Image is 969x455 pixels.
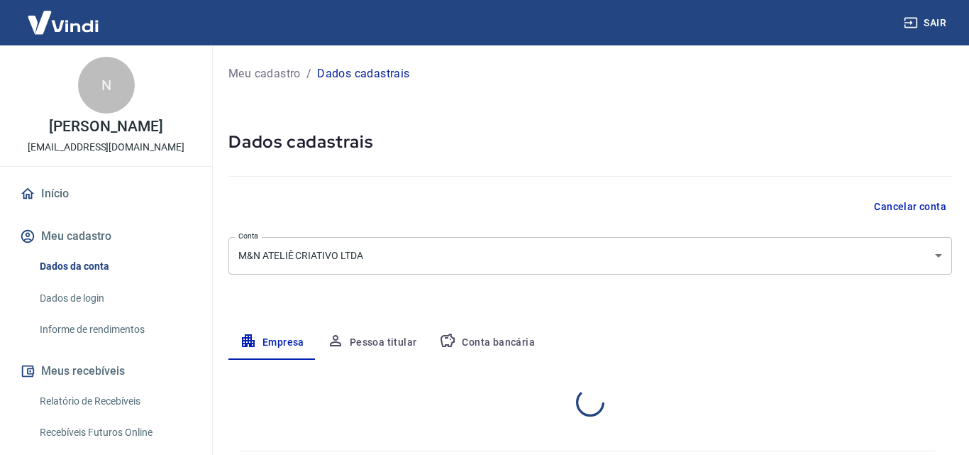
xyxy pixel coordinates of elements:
p: / [306,65,311,82]
button: Pessoa titular [316,326,428,360]
a: Dados da conta [34,252,195,281]
button: Sair [901,10,952,36]
a: Meu cadastro [228,65,301,82]
h5: Dados cadastrais [228,131,952,153]
div: N [78,57,135,114]
p: Dados cadastrais [317,65,409,82]
a: Relatório de Recebíveis [34,387,195,416]
a: Informe de rendimentos [34,315,195,344]
a: Dados de login [34,284,195,313]
button: Meu cadastro [17,221,195,252]
button: Meus recebíveis [17,356,195,387]
button: Empresa [228,326,316,360]
img: Vindi [17,1,109,44]
a: Recebíveis Futuros Online [34,418,195,447]
p: [PERSON_NAME] [49,119,162,134]
button: Conta bancária [428,326,546,360]
a: Início [17,178,195,209]
label: Conta [238,231,258,241]
button: Cancelar conta [868,194,952,220]
p: [EMAIL_ADDRESS][DOMAIN_NAME] [28,140,184,155]
div: M&N ATELIÊ CRIATIVO LTDA [228,237,952,275]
